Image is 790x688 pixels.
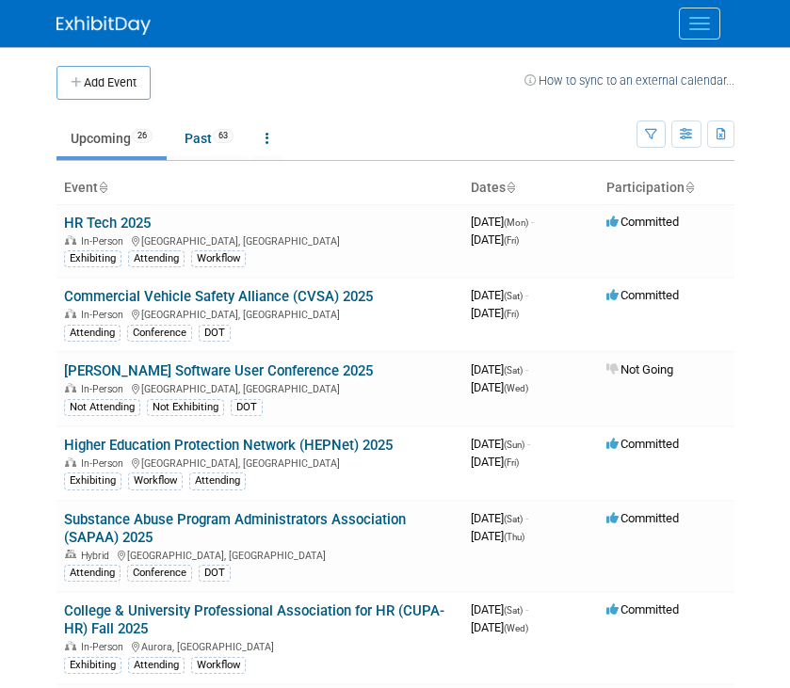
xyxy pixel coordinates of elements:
[504,457,519,468] span: (Fri)
[606,602,679,616] span: Committed
[471,437,530,451] span: [DATE]
[64,565,121,582] div: Attending
[64,362,373,379] a: [PERSON_NAME] Software User Conference 2025
[128,472,183,489] div: Workflow
[606,288,679,302] span: Committed
[64,215,151,232] a: HR Tech 2025
[65,309,76,318] img: In-Person Event
[64,657,121,674] div: Exhibiting
[64,288,373,305] a: Commercial Vehicle Safety Alliance (CVSA) 2025
[527,437,530,451] span: -
[64,638,456,653] div: Aurora, [GEOGRAPHIC_DATA]
[471,215,534,229] span: [DATE]
[463,172,599,204] th: Dates
[81,235,129,248] span: In-Person
[81,641,129,653] span: In-Person
[504,217,528,228] span: (Mon)
[81,550,115,562] span: Hybrid
[199,325,231,342] div: DOT
[231,399,263,416] div: DOT
[127,565,192,582] div: Conference
[189,472,246,489] div: Attending
[213,129,234,143] span: 63
[599,172,734,204] th: Participation
[504,383,528,393] span: (Wed)
[64,380,456,395] div: [GEOGRAPHIC_DATA], [GEOGRAPHIC_DATA]
[65,550,76,559] img: Hybrid Event
[606,215,679,229] span: Committed
[65,457,76,467] img: In-Person Event
[606,511,679,525] span: Committed
[525,362,528,376] span: -
[524,73,734,88] a: How to sync to an external calendar...
[81,457,129,470] span: In-Person
[132,129,153,143] span: 26
[81,309,129,321] span: In-Person
[606,362,673,376] span: Not Going
[504,365,523,376] span: (Sat)
[504,605,523,616] span: (Sat)
[471,602,528,616] span: [DATE]
[504,623,528,633] span: (Wed)
[199,565,231,582] div: DOT
[128,250,185,267] div: Attending
[504,514,523,524] span: (Sat)
[64,250,121,267] div: Exhibiting
[56,66,151,100] button: Add Event
[679,8,720,40] button: Menu
[504,309,519,319] span: (Fri)
[471,620,528,634] span: [DATE]
[525,602,528,616] span: -
[191,250,246,267] div: Workflow
[64,325,121,342] div: Attending
[525,511,528,525] span: -
[64,455,456,470] div: [GEOGRAPHIC_DATA], [GEOGRAPHIC_DATA]
[471,455,519,469] span: [DATE]
[64,602,444,637] a: College & University Professional Association for HR (CUPA-HR) Fall 2025
[147,399,224,416] div: Not Exhibiting
[64,232,456,248] div: [GEOGRAPHIC_DATA], [GEOGRAPHIC_DATA]
[56,172,463,204] th: Event
[98,180,107,195] a: Sort by Event Name
[471,232,519,247] span: [DATE]
[127,325,192,342] div: Conference
[471,362,528,376] span: [DATE]
[471,529,524,543] span: [DATE]
[64,511,406,546] a: Substance Abuse Program Administrators Association (SAPAA) 2025
[531,215,534,229] span: -
[504,235,519,246] span: (Fri)
[504,291,523,301] span: (Sat)
[64,472,121,489] div: Exhibiting
[170,120,248,156] a: Past63
[64,399,140,416] div: Not Attending
[504,532,524,542] span: (Thu)
[65,383,76,392] img: In-Person Event
[525,288,528,302] span: -
[64,306,456,321] div: [GEOGRAPHIC_DATA], [GEOGRAPHIC_DATA]
[471,511,528,525] span: [DATE]
[606,437,679,451] span: Committed
[56,120,167,156] a: Upcoming26
[504,440,524,450] span: (Sun)
[506,180,515,195] a: Sort by Start Date
[685,180,694,195] a: Sort by Participation Type
[128,657,185,674] div: Attending
[191,657,246,674] div: Workflow
[471,306,519,320] span: [DATE]
[81,383,129,395] span: In-Person
[64,547,456,562] div: [GEOGRAPHIC_DATA], [GEOGRAPHIC_DATA]
[471,380,528,394] span: [DATE]
[471,288,528,302] span: [DATE]
[64,437,393,454] a: Higher Education Protection Network (HEPNet) 2025
[65,641,76,650] img: In-Person Event
[56,16,151,35] img: ExhibitDay
[65,235,76,245] img: In-Person Event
